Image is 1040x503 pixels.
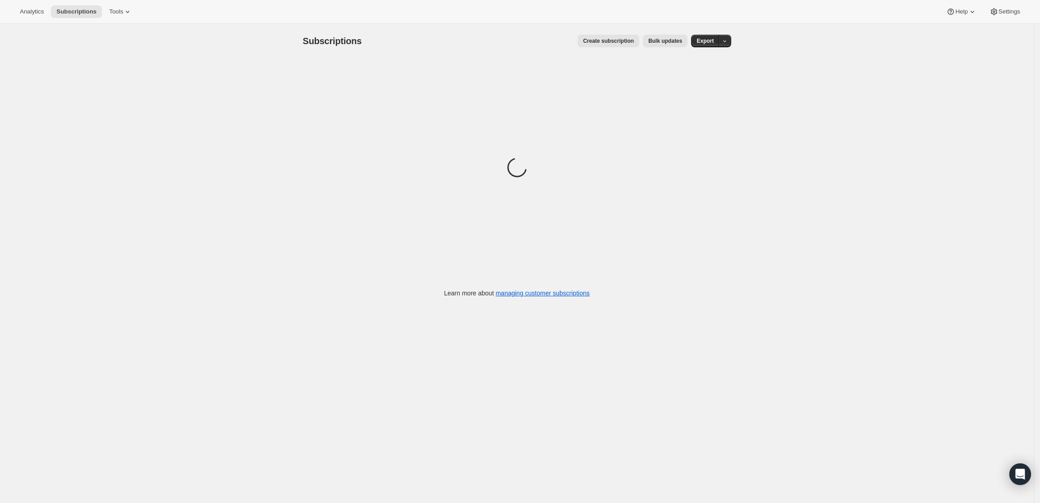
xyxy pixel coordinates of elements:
[643,35,687,47] button: Bulk updates
[1009,463,1031,485] div: Open Intercom Messenger
[648,37,682,45] span: Bulk updates
[51,5,102,18] button: Subscriptions
[696,37,714,45] span: Export
[303,36,362,46] span: Subscriptions
[691,35,719,47] button: Export
[984,5,1026,18] button: Settings
[20,8,44,15] span: Analytics
[999,8,1020,15] span: Settings
[109,8,123,15] span: Tools
[444,289,590,298] p: Learn more about
[104,5,137,18] button: Tools
[955,8,967,15] span: Help
[941,5,982,18] button: Help
[583,37,634,45] span: Create subscription
[56,8,96,15] span: Subscriptions
[495,290,590,297] a: managing customer subscriptions
[577,35,639,47] button: Create subscription
[14,5,49,18] button: Analytics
